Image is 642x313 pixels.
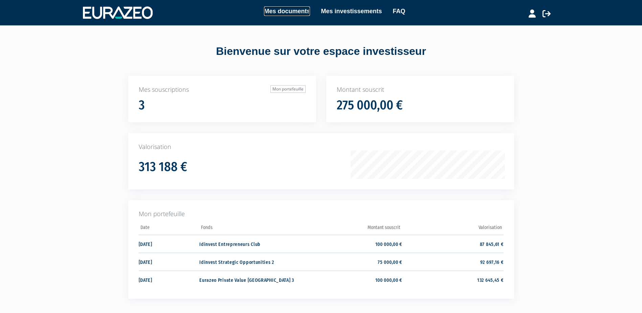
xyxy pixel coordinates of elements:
[199,223,301,235] th: Fonds
[139,210,504,218] p: Mon portefeuille
[199,235,301,253] td: Idinvest Entrepreneurs Club
[139,235,200,253] td: [DATE]
[393,6,405,16] a: FAQ
[402,253,503,271] td: 92 697,16 €
[83,6,153,19] img: 1732889491-logotype_eurazeo_blanc_rvb.png
[199,271,301,289] td: Eurazeo Private Value [GEOGRAPHIC_DATA] 3
[301,271,402,289] td: 100 000,00 €
[139,98,145,112] h1: 3
[139,271,200,289] td: [DATE]
[139,160,187,174] h1: 313 188 €
[301,235,402,253] td: 100 000,00 €
[139,253,200,271] td: [DATE]
[139,85,306,94] p: Mes souscriptions
[270,85,306,93] a: Mon portefeuille
[337,98,403,112] h1: 275 000,00 €
[337,85,504,94] p: Montant souscrit
[402,223,503,235] th: Valorisation
[264,6,310,16] a: Mes documents
[199,253,301,271] td: Idinvest Strategic Opportunities 2
[301,223,402,235] th: Montant souscrit
[139,143,504,151] p: Valorisation
[402,271,503,289] td: 132 645,45 €
[301,253,402,271] td: 75 000,00 €
[113,44,529,59] div: Bienvenue sur votre espace investisseur
[402,235,503,253] td: 87 845,61 €
[321,6,382,16] a: Mes investissements
[139,223,200,235] th: Date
